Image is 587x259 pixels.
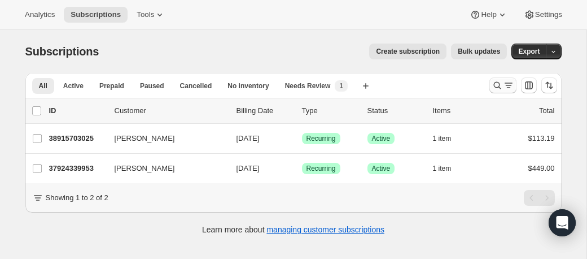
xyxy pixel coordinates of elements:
button: Export [511,44,546,59]
span: [PERSON_NAME] [115,133,175,144]
p: ID [49,105,106,116]
span: Export [518,47,540,56]
nav: Pagination [524,190,555,206]
button: Settings [517,7,569,23]
span: Paused [140,81,164,90]
span: Help [481,10,496,19]
button: 1 item [433,161,464,176]
span: [DATE] [236,164,260,172]
button: Create new view [357,78,375,94]
span: Active [63,81,84,90]
span: 1 item [433,134,452,143]
span: Bulk updates [458,47,500,56]
button: Create subscription [369,44,446,59]
span: [PERSON_NAME] [115,163,175,174]
span: $113.19 [528,134,555,143]
span: Prepaid [99,81,124,90]
button: Bulk updates [451,44,507,59]
p: 37924339953 [49,163,106,174]
button: Customize table column order and visibility [521,77,537,93]
span: Cancelled [180,81,212,90]
p: Customer [115,105,227,116]
div: 38915703025[PERSON_NAME][DATE]SuccessRecurringSuccessActive1 item$113.19 [49,131,555,146]
span: Recurring [306,164,336,173]
span: No inventory [227,81,269,90]
p: Total [539,105,554,116]
span: Create subscription [376,47,440,56]
div: Type [302,105,358,116]
span: Tools [137,10,154,19]
p: Showing 1 to 2 of 2 [46,192,108,204]
p: 38915703025 [49,133,106,144]
span: Active [372,134,391,143]
p: Learn more about [202,224,384,235]
div: IDCustomerBilling DateTypeStatusItemsTotal [49,105,555,116]
div: 37924339953[PERSON_NAME][DATE]SuccessRecurringSuccessActive1 item$449.00 [49,161,555,176]
button: [PERSON_NAME] [108,129,221,148]
button: Analytics [18,7,62,23]
button: 1 item [433,131,464,146]
span: Active [372,164,391,173]
p: Status [367,105,424,116]
span: All [39,81,47,90]
span: 1 [339,81,343,90]
span: Subscriptions [25,45,99,58]
button: Search and filter results [489,77,516,93]
span: Analytics [25,10,55,19]
button: Sort the results [541,77,557,93]
span: Recurring [306,134,336,143]
span: 1 item [433,164,452,173]
span: $449.00 [528,164,555,172]
div: Items [433,105,489,116]
span: [DATE] [236,134,260,143]
a: managing customer subscriptions [266,225,384,234]
button: Subscriptions [64,7,128,23]
span: Needs Review [285,81,331,90]
div: Open Intercom Messenger [549,209,576,236]
span: Subscriptions [71,10,121,19]
span: Settings [535,10,562,19]
button: Help [463,7,514,23]
button: [PERSON_NAME] [108,159,221,178]
button: Tools [130,7,172,23]
p: Billing Date [236,105,293,116]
